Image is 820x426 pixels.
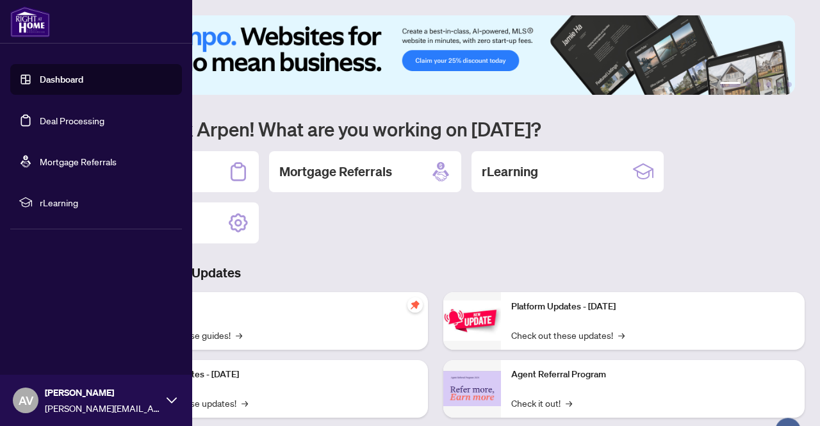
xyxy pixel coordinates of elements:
button: 1 [720,82,741,87]
h3: Brokerage & Industry Updates [67,264,805,282]
button: 5 [776,82,782,87]
span: AV [19,391,33,409]
span: → [236,328,242,342]
img: logo [10,6,50,37]
a: Check it out!→ [511,396,572,410]
button: 4 [766,82,771,87]
p: Self-Help [135,300,418,314]
span: → [242,396,248,410]
h2: rLearning [482,163,538,181]
span: → [618,328,625,342]
h1: Welcome back Arpen! What are you working on [DATE]? [67,117,805,141]
button: 6 [787,82,792,87]
button: 3 [756,82,761,87]
a: Check out these updates!→ [511,328,625,342]
span: → [566,396,572,410]
a: Dashboard [40,74,83,85]
span: [PERSON_NAME] [45,386,160,400]
img: Platform Updates - June 23, 2025 [443,300,501,341]
button: Open asap [769,381,807,420]
span: rLearning [40,195,173,209]
p: Platform Updates - [DATE] [135,368,418,382]
button: 2 [746,82,751,87]
span: pushpin [407,297,423,313]
img: Slide 0 [67,15,795,95]
p: Agent Referral Program [511,368,794,382]
a: Deal Processing [40,115,104,126]
img: Agent Referral Program [443,371,501,406]
h2: Mortgage Referrals [279,163,392,181]
p: Platform Updates - [DATE] [511,300,794,314]
a: Mortgage Referrals [40,156,117,167]
span: [PERSON_NAME][EMAIL_ADDRESS][PERSON_NAME][DOMAIN_NAME] [45,401,160,415]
